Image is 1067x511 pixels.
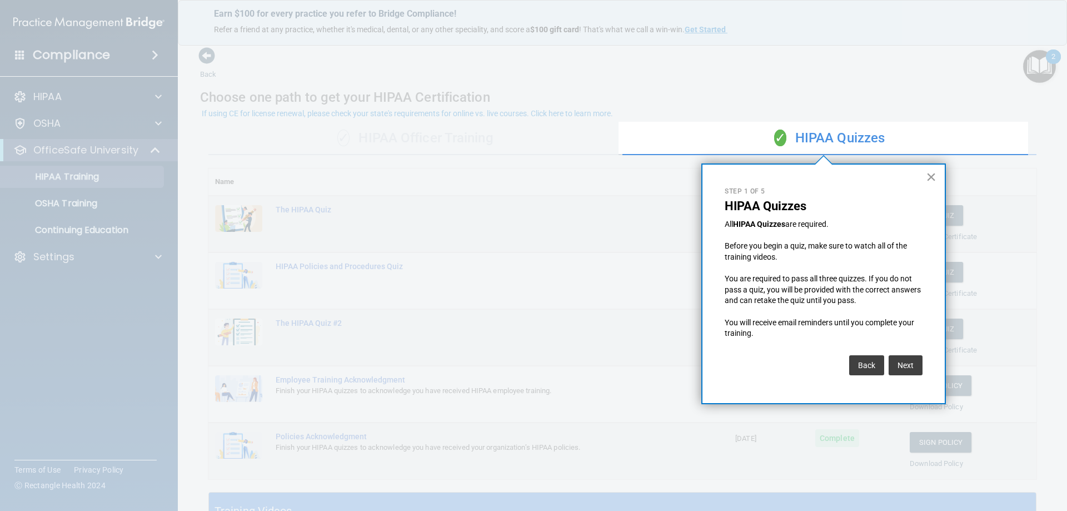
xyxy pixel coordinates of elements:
[622,122,1036,155] div: HIPAA Quizzes
[785,220,829,229] span: are required.
[725,241,923,262] p: Before you begin a quiz, make sure to watch all of the training videos.
[725,317,923,339] p: You will receive email reminders until you complete your training.
[725,199,923,214] p: HIPAA Quizzes
[926,168,936,186] button: Close
[774,130,786,146] span: ✓
[733,220,785,229] strong: HIPAA Quizzes
[849,355,884,375] button: Back
[725,187,923,196] p: Step 1 of 5
[725,220,733,229] span: All
[889,355,923,375] button: Next
[725,274,923,306] p: You are required to pass all three quizzes. If you do not pass a quiz, you will be provided with ...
